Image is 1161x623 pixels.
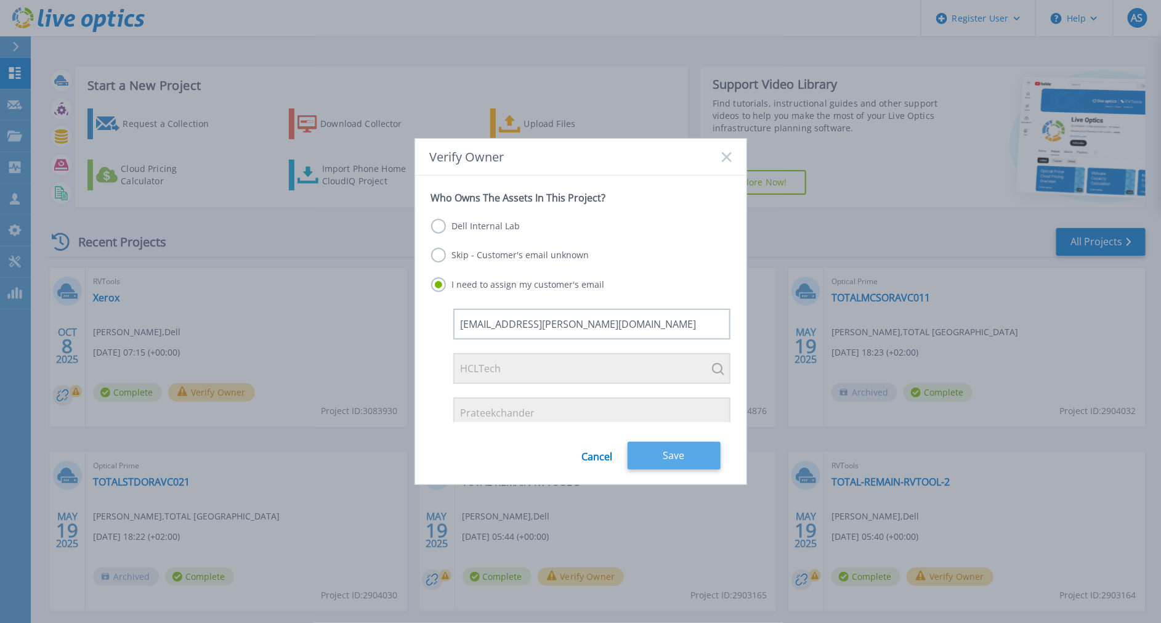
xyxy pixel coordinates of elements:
p: Who Owns The Assets In This Project? [431,192,730,204]
span: Verify Owner [430,150,504,164]
button: Save [628,442,721,470]
label: Skip - Customer's email unknown [431,248,589,263]
a: Cancel [582,442,613,470]
input: Enter email address [453,309,730,340]
label: Dell Internal Lab [431,219,520,234]
input: First Name [453,397,730,428]
label: I need to assign my customer's email [431,277,605,292]
input: HCLTech [453,353,730,384]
